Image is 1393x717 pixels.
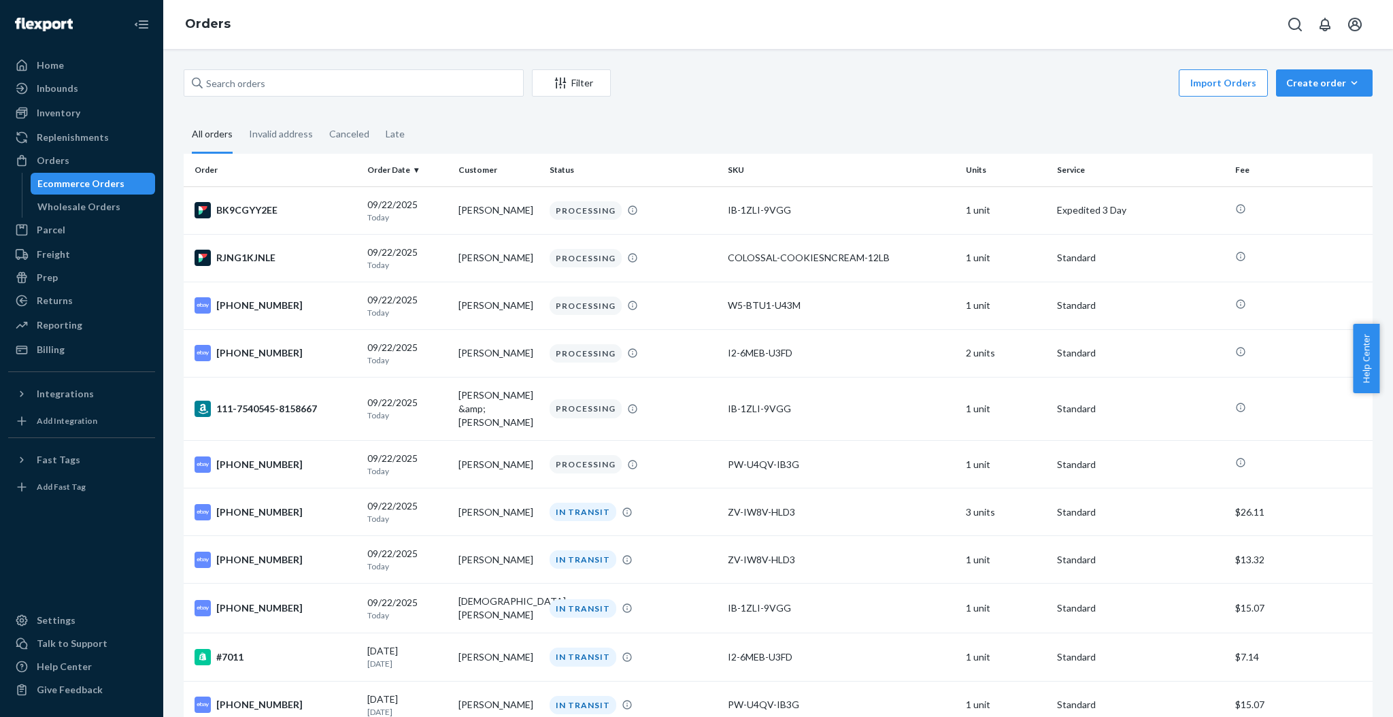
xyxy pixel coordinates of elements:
[37,453,80,467] div: Fast Tags
[367,212,448,223] p: Today
[1307,676,1379,710] iframe: Opens a widget where you can chat to one of our agents
[367,354,448,366] p: Today
[1057,601,1224,615] p: Standard
[8,290,155,312] a: Returns
[37,106,80,120] div: Inventory
[1230,584,1373,633] td: $15.07
[367,293,448,318] div: 09/22/2025
[15,18,73,31] img: Flexport logo
[1057,346,1224,360] p: Standard
[728,299,955,312] div: W5-BTU1-U43M
[31,196,156,218] a: Wholesale Orders
[195,250,356,266] div: RJNG1KJNLE
[550,503,616,521] div: IN TRANSIT
[550,297,622,315] div: PROCESSING
[37,318,82,332] div: Reporting
[367,246,448,271] div: 09/22/2025
[533,76,610,90] div: Filter
[8,78,155,99] a: Inbounds
[1179,69,1268,97] button: Import Orders
[1057,402,1224,416] p: Standard
[550,201,622,220] div: PROCESSING
[8,102,155,124] a: Inventory
[458,164,539,176] div: Customer
[960,488,1052,536] td: 3 units
[960,441,1052,488] td: 1 unit
[1230,536,1373,584] td: $13.32
[1230,633,1373,681] td: $7.14
[453,186,544,234] td: [PERSON_NAME]
[128,11,155,38] button: Close Navigation
[37,683,103,697] div: Give Feedback
[37,59,64,72] div: Home
[37,343,65,356] div: Billing
[550,399,622,418] div: PROCESSING
[453,441,544,488] td: [PERSON_NAME]
[367,596,448,621] div: 09/22/2025
[8,267,155,288] a: Prep
[8,610,155,631] a: Settings
[544,154,722,186] th: Status
[550,599,616,618] div: IN TRANSIT
[728,601,955,615] div: IB-1ZLI-9VGG
[550,648,616,666] div: IN TRANSIT
[550,550,616,569] div: IN TRANSIT
[184,69,524,97] input: Search orders
[8,219,155,241] a: Parcel
[453,488,544,536] td: [PERSON_NAME]
[8,410,155,432] a: Add Integration
[8,656,155,678] a: Help Center
[960,378,1052,441] td: 1 unit
[367,658,448,669] p: [DATE]
[1057,251,1224,265] p: Standard
[195,202,356,218] div: BK9CGYY2EE
[8,383,155,405] button: Integrations
[728,553,955,567] div: ZV-IW8V-HLD3
[37,415,97,427] div: Add Integration
[37,223,65,237] div: Parcel
[195,456,356,473] div: [PHONE_NUMBER]
[550,249,622,267] div: PROCESSING
[37,294,73,307] div: Returns
[8,449,155,471] button: Fast Tags
[8,339,155,361] a: Billing
[367,610,448,621] p: Today
[367,547,448,572] div: 09/22/2025
[367,198,448,223] div: 09/22/2025
[960,633,1052,681] td: 1 unit
[37,177,124,190] div: Ecommerce Orders
[195,504,356,520] div: [PHONE_NUMBER]
[37,660,92,673] div: Help Center
[453,378,544,441] td: [PERSON_NAME] &amp; [PERSON_NAME]
[1341,11,1369,38] button: Open account menu
[453,633,544,681] td: [PERSON_NAME]
[8,633,155,654] button: Talk to Support
[37,614,75,627] div: Settings
[1057,458,1224,471] p: Standard
[195,401,356,417] div: 111-7540545-8158667
[8,54,155,76] a: Home
[960,329,1052,377] td: 2 units
[367,465,448,477] p: Today
[1230,488,1373,536] td: $26.11
[367,396,448,421] div: 09/22/2025
[37,387,94,401] div: Integrations
[8,127,155,148] a: Replenishments
[1057,650,1224,664] p: Standard
[550,455,622,473] div: PROCESSING
[453,234,544,282] td: [PERSON_NAME]
[532,69,611,97] button: Filter
[367,410,448,421] p: Today
[37,82,78,95] div: Inbounds
[8,679,155,701] button: Give Feedback
[37,248,70,261] div: Freight
[1057,203,1224,217] p: Expedited 3 Day
[1052,154,1230,186] th: Service
[195,297,356,314] div: [PHONE_NUMBER]
[1276,69,1373,97] button: Create order
[728,402,955,416] div: IB-1ZLI-9VGG
[453,584,544,633] td: [DEMOGRAPHIC_DATA][PERSON_NAME]
[1057,553,1224,567] p: Standard
[1057,299,1224,312] p: Standard
[367,452,448,477] div: 09/22/2025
